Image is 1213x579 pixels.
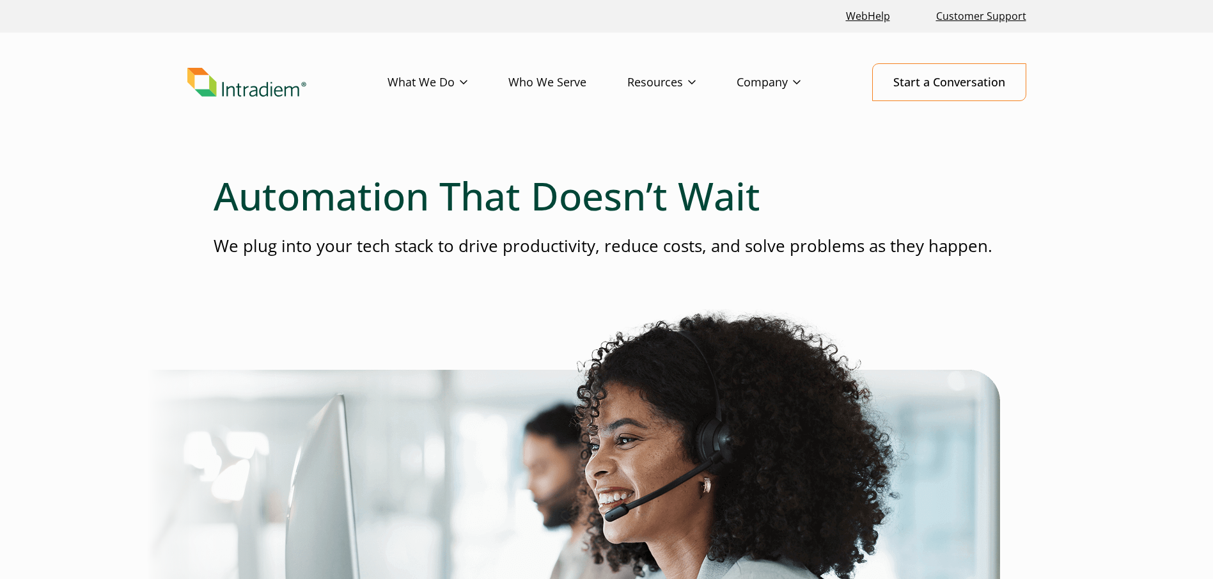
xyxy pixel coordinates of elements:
[627,64,737,101] a: Resources
[214,234,1000,258] p: We plug into your tech stack to drive productivity, reduce costs, and solve problems as they happen.
[508,64,627,101] a: Who We Serve
[737,64,841,101] a: Company
[187,68,306,97] img: Intradiem
[387,64,508,101] a: What We Do
[841,3,895,30] a: Link opens in a new window
[214,173,1000,219] h1: Automation That Doesn’t Wait
[872,63,1026,101] a: Start a Conversation
[187,68,387,97] a: Link to homepage of Intradiem
[931,3,1031,30] a: Customer Support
